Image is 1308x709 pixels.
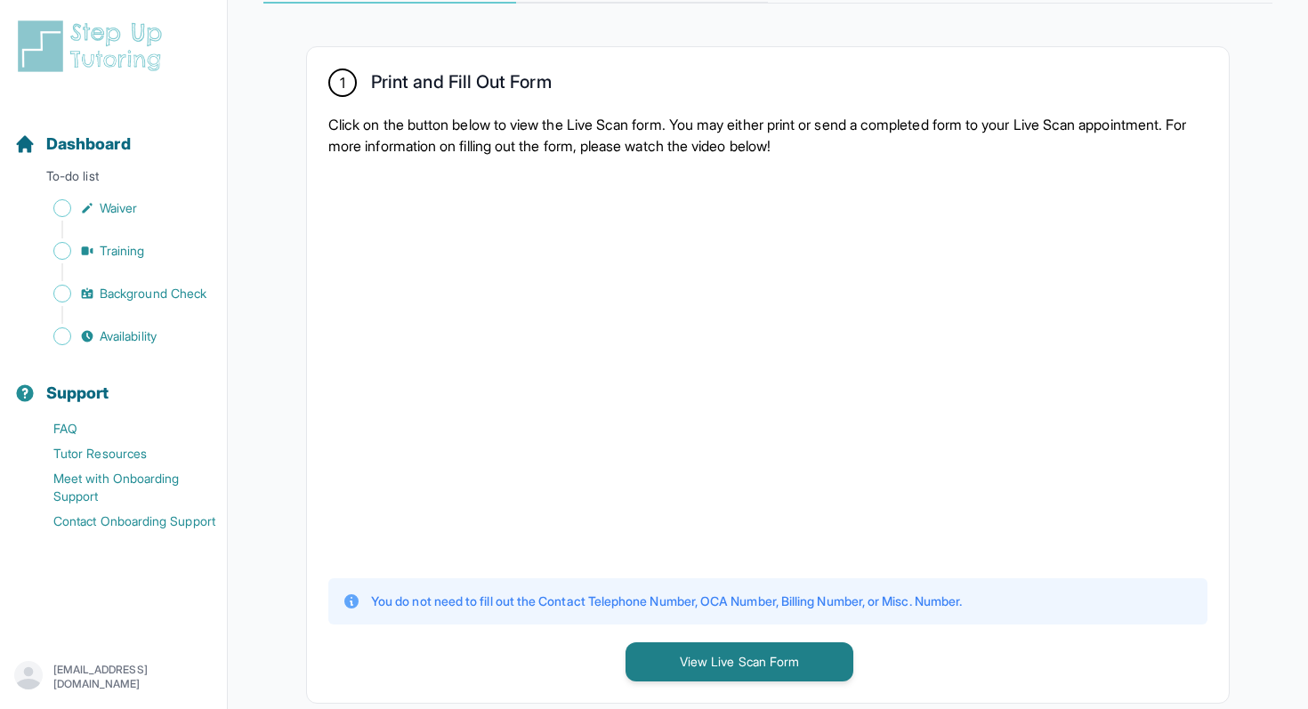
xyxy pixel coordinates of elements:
[14,661,213,693] button: [EMAIL_ADDRESS][DOMAIN_NAME]
[328,114,1207,157] p: Click on the button below to view the Live Scan form. You may either print or send a completed fo...
[7,167,220,192] p: To-do list
[7,352,220,413] button: Support
[14,132,131,157] a: Dashboard
[371,71,552,100] h2: Print and Fill Out Form
[371,592,962,610] p: You do not need to fill out the Contact Telephone Number, OCA Number, Billing Number, or Misc. Nu...
[14,441,227,466] a: Tutor Resources
[100,242,145,260] span: Training
[14,509,227,534] a: Contact Onboarding Support
[100,327,157,345] span: Availability
[7,103,220,164] button: Dashboard
[328,171,951,560] iframe: YouTube video player
[14,466,227,509] a: Meet with Onboarding Support
[100,199,137,217] span: Waiver
[626,642,853,681] button: View Live Scan Form
[53,663,213,691] p: [EMAIL_ADDRESS][DOMAIN_NAME]
[626,652,853,670] a: View Live Scan Form
[14,324,227,349] a: Availability
[14,18,173,75] img: logo
[14,281,227,306] a: Background Check
[46,381,109,406] span: Support
[14,238,227,263] a: Training
[14,196,227,221] a: Waiver
[100,285,206,302] span: Background Check
[46,132,131,157] span: Dashboard
[340,72,345,93] span: 1
[14,416,227,441] a: FAQ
